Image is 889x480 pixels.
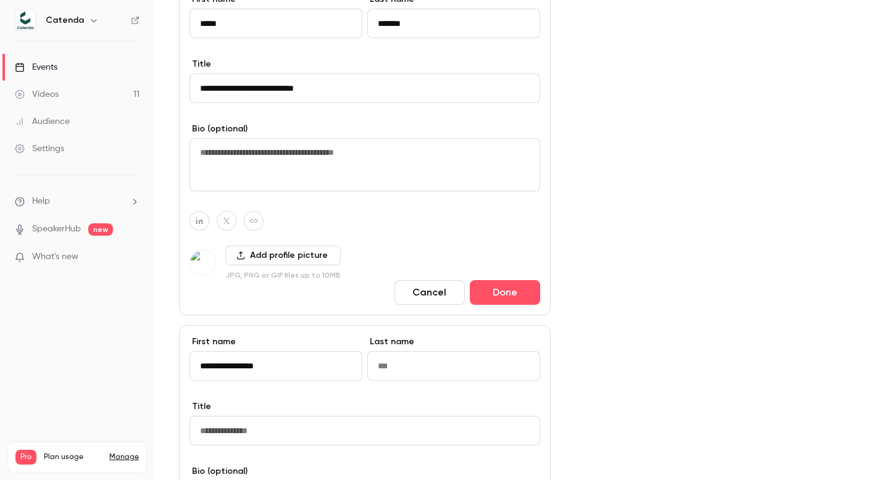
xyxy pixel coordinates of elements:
span: new [88,223,113,236]
label: Last name [367,336,540,348]
span: What's new [32,250,78,263]
div: Audience [15,115,70,128]
li: help-dropdown-opener [15,195,140,208]
p: JPG, PNG or GIF files up to 10MB [225,270,341,280]
span: Pro [15,450,36,465]
span: Help [32,195,50,208]
button: Add profile picture [225,246,341,265]
button: Done [470,280,540,305]
div: Settings [15,143,64,155]
a: Manage [109,452,139,462]
img: Edmee Schultz [190,250,215,275]
label: Bio (optional) [190,123,540,135]
label: First name [190,336,362,348]
div: Videos [15,88,59,101]
span: Plan usage [44,452,102,462]
a: SpeakerHub [32,223,81,236]
h6: Catenda [46,14,84,27]
img: Catenda [15,10,35,30]
label: Title [190,400,540,413]
label: Bio (optional) [190,465,540,478]
label: Title [190,58,540,70]
div: Events [15,61,57,73]
button: Cancel [394,280,465,305]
